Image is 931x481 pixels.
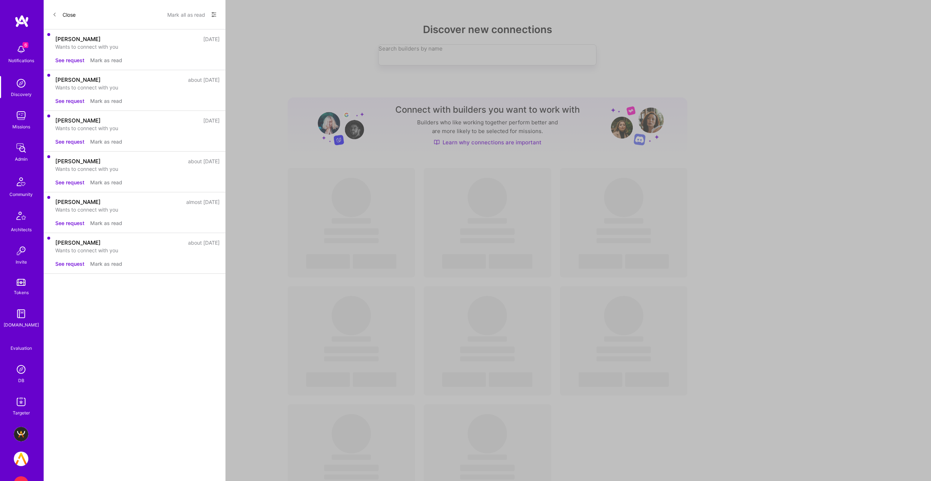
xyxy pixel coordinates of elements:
[13,409,30,417] div: Targeter
[14,76,28,91] img: discovery
[14,394,28,409] img: Skill Targeter
[19,339,24,344] i: icon SelectionTeam
[55,198,101,206] div: [PERSON_NAME]
[55,157,101,165] div: [PERSON_NAME]
[55,97,84,105] button: See request
[90,260,122,268] button: Mark as read
[15,155,28,163] div: Admin
[16,258,27,266] div: Invite
[188,76,220,84] div: about [DATE]
[4,321,39,329] div: [DOMAIN_NAME]
[12,452,30,466] a: A.Team: internal dev team - join us in developing the A.Team platform
[203,117,220,124] div: [DATE]
[9,191,33,198] div: Community
[14,42,28,57] img: bell
[14,244,28,258] img: Invite
[23,42,28,48] span: 6
[90,219,122,227] button: Mark as read
[90,179,122,186] button: Mark as read
[90,56,122,64] button: Mark as read
[55,117,101,124] div: [PERSON_NAME]
[90,138,122,145] button: Mark as read
[55,76,101,84] div: [PERSON_NAME]
[55,124,220,132] div: Wants to connect with you
[55,138,84,145] button: See request
[55,35,101,43] div: [PERSON_NAME]
[188,157,220,165] div: about [DATE]
[167,9,205,20] button: Mark all as read
[11,344,32,352] div: Evaluation
[14,452,28,466] img: A.Team: internal dev team - join us in developing the A.Team platform
[55,179,84,186] button: See request
[14,362,28,377] img: Admin Search
[55,219,84,227] button: See request
[55,43,220,51] div: Wants to connect with you
[203,35,220,43] div: [DATE]
[55,239,101,246] div: [PERSON_NAME]
[14,289,29,296] div: Tokens
[18,377,24,384] div: DB
[14,108,28,123] img: teamwork
[11,91,32,98] div: Discovery
[14,306,28,321] img: guide book
[12,208,30,226] img: Architects
[55,84,220,91] div: Wants to connect with you
[11,226,32,233] div: Architects
[8,57,34,64] div: Notifications
[55,206,220,213] div: Wants to connect with you
[12,427,30,441] a: BuildTeam
[12,173,30,191] img: Community
[17,279,25,286] img: tokens
[186,198,220,206] div: almost [DATE]
[55,246,220,254] div: Wants to connect with you
[15,15,29,28] img: logo
[90,97,122,105] button: Mark as read
[55,56,84,64] button: See request
[12,123,30,131] div: Missions
[188,239,220,246] div: about [DATE]
[14,427,28,441] img: BuildTeam
[14,141,28,155] img: admin teamwork
[55,165,220,173] div: Wants to connect with you
[52,9,76,20] button: Close
[55,260,84,268] button: See request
